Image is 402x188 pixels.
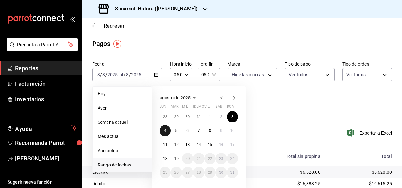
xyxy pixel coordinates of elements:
[171,167,182,178] button: 26 de agosto de 2025
[171,125,182,136] button: 5 de agosto de 2025
[186,142,190,147] abbr: 13 de agosto de 2025
[197,170,201,175] abbr: 28 de agosto de 2025
[174,115,178,119] abbr: 29 de julio de 2025
[160,94,198,102] button: agosto de 2025
[216,153,227,164] button: 23 de agosto de 2025
[216,111,227,122] button: 2 de agosto de 2025
[160,104,166,111] abbr: lunes
[170,62,192,66] label: Hora inicio
[15,139,77,147] span: Recomienda Parrot
[193,104,230,111] abbr: jueves
[182,111,193,122] button: 30 de julio de 2025
[182,167,193,178] button: 27 de agosto de 2025
[163,156,167,161] abbr: 18 de agosto de 2025
[92,180,174,187] div: Debito
[182,104,188,111] abbr: miércoles
[174,170,178,175] abbr: 26 de agosto de 2025
[193,111,204,122] button: 31 de julio de 2025
[216,139,227,150] button: 16 de agosto de 2025
[97,72,100,77] input: --
[15,95,77,103] span: Inventarios
[92,39,110,48] div: Pagos
[163,170,167,175] abbr: 25 de agosto de 2025
[193,167,204,178] button: 28 de agosto de 2025
[107,72,118,77] input: ----
[124,72,125,77] span: /
[346,72,366,78] span: Ver todos
[15,154,77,163] span: [PERSON_NAME]
[208,170,212,175] abbr: 29 de agosto de 2025
[197,142,201,147] abbr: 14 de agosto de 2025
[208,142,212,147] abbr: 15 de agosto de 2025
[219,170,223,175] abbr: 30 de agosto de 2025
[70,16,75,22] button: open_drawer_menu
[227,139,238,150] button: 17 de agosto de 2025
[209,115,211,119] abbr: 1 de agosto de 2025
[285,62,334,66] label: Tipo de pago
[113,40,121,48] img: Tooltip marker
[174,156,178,161] abbr: 19 de agosto de 2025
[219,142,223,147] abbr: 16 de agosto de 2025
[98,105,147,111] span: Ayer
[331,180,392,187] div: $19,615.25
[186,156,190,161] abbr: 20 de agosto de 2025
[209,128,211,133] abbr: 8 de agosto de 2025
[174,142,178,147] abbr: 12 de agosto de 2025
[98,162,147,168] span: Rango de fechas
[186,128,189,133] abbr: 6 de agosto de 2025
[204,104,210,111] abbr: viernes
[331,154,392,159] div: Total
[228,62,277,66] label: Marca
[98,91,147,97] span: Hoy
[98,133,147,140] span: Mes actual
[186,170,190,175] abbr: 27 de agosto de 2025
[160,153,171,164] button: 18 de agosto de 2025
[15,124,69,132] span: Ayuda
[160,167,171,178] button: 25 de agosto de 2025
[198,62,220,66] label: Hora fin
[171,153,182,164] button: 19 de agosto de 2025
[100,72,102,77] span: /
[15,79,77,88] span: Facturación
[204,153,216,164] button: 22 de agosto de 2025
[246,169,320,175] div: $6,628.00
[230,142,234,147] abbr: 17 de agosto de 2025
[4,46,78,53] a: Pregunta a Parrot AI
[98,119,147,126] span: Semana actual
[110,5,198,13] h3: Sucursal: Hotaru ([PERSON_NAME])
[92,23,125,29] button: Regresar
[220,115,222,119] abbr: 2 de agosto de 2025
[231,115,234,119] abbr: 3 de agosto de 2025
[216,167,227,178] button: 30 de agosto de 2025
[105,72,107,77] span: /
[160,125,171,136] button: 4 de agosto de 2025
[126,72,129,77] input: --
[171,111,182,122] button: 29 de julio de 2025
[232,72,264,78] span: Elige las marcas
[171,104,178,111] abbr: martes
[7,38,78,51] button: Pregunta a Parrot AI
[227,125,238,136] button: 10 de agosto de 2025
[119,72,120,77] span: -
[349,129,392,137] span: Exportar a Excel
[230,128,234,133] abbr: 10 de agosto de 2025
[193,125,204,136] button: 7 de agosto de 2025
[227,167,238,178] button: 31 de agosto de 2025
[120,72,124,77] input: --
[104,23,125,29] span: Regresar
[160,111,171,122] button: 28 de julio de 2025
[208,156,212,161] abbr: 22 de agosto de 2025
[8,179,77,185] span: Sugerir nueva función
[17,41,68,48] span: Pregunta a Parrot AI
[163,115,167,119] abbr: 28 de julio de 2025
[289,72,308,78] span: Ver todos
[92,62,162,66] label: Fecha
[230,156,234,161] abbr: 24 de agosto de 2025
[182,139,193,150] button: 13 de agosto de 2025
[216,104,222,111] abbr: sábado
[164,128,166,133] abbr: 4 de agosto de 2025
[246,154,320,159] div: Total sin propina
[197,115,201,119] abbr: 31 de julio de 2025
[98,147,147,154] span: Año actual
